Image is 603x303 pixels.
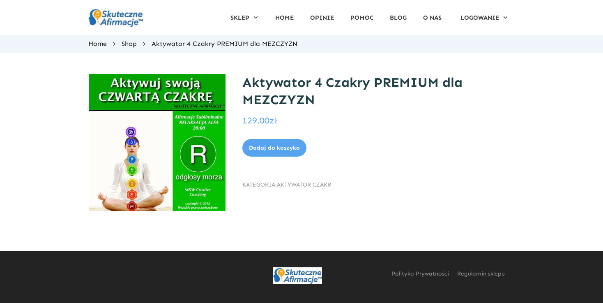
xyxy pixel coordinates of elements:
[88,40,107,48] span: Home
[152,38,297,50] span: Aktywator 4 Czakry PREMIUM dla MEZCZYZN
[242,115,277,126] bdi: 129.00
[230,11,249,24] span: SKLEP
[277,181,331,188] a: AKTYWATOR CZAKR
[391,268,449,280] a: Polityka Prywatności
[122,40,137,48] span: Shop
[269,115,277,126] span: zł
[460,11,509,24] a: LOGOWANIE
[242,139,306,157] button: Dodaj do koszyka
[242,74,514,109] h1: Aktywator 4 Czakry PREMIUM dla MEZCZYZN
[457,268,505,280] a: Regulamin sklepu
[310,11,334,24] a: OPINIE
[460,11,499,24] span: LOGOWANIE
[122,38,137,50] a: Shop
[275,11,294,24] a: HOME
[88,38,107,50] a: Home
[390,11,407,24] a: BLOG
[350,11,373,24] a: POMOC
[423,11,442,24] a: O NAS
[230,11,259,24] a: SKLEP
[242,180,514,190] span: Kategoria:
[89,74,226,211] img: Aktywator 4 Czakry PREMIUM dla MEZCZYZN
